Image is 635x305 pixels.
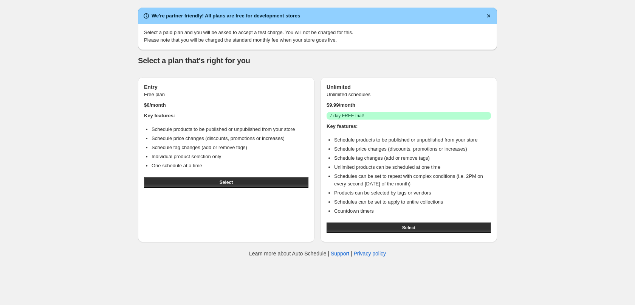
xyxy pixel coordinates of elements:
span: Select [220,179,233,185]
p: $ 9.99 /month [327,101,491,109]
h3: Unlimited [327,83,491,91]
p: Free plan [144,91,308,98]
li: Schedules can be set to apply to entire collections [334,198,491,206]
p: $ 0 /month [144,101,308,109]
li: Schedules can be set to repeat with complex conditions (i.e. 2PM on every second [DATE] of the mo... [334,173,491,188]
p: Select a paid plan and you will be asked to accept a test charge. You will not be charged for this. [144,29,491,36]
li: One schedule at a time [152,162,308,170]
span: Select [402,225,415,231]
li: Unlimited products can be scheduled at one time [334,163,491,171]
button: Select [327,223,491,233]
button: Select [144,177,308,188]
li: Schedule tag changes (add or remove tags) [334,154,491,162]
h2: We're partner friendly! All plans are free for development stores [152,12,300,20]
h4: Key features: [327,123,491,130]
button: Dismiss notification [483,11,494,21]
h3: Entry [144,83,308,91]
a: Privacy policy [354,251,386,257]
span: 7 day FREE trial! [330,113,364,119]
li: Schedule products to be published or unpublished from your store [152,126,308,133]
h1: Select a plan that's right for you [138,56,497,65]
li: Schedule products to be published or unpublished from your store [334,136,491,144]
h4: Key features: [144,112,308,120]
li: Schedule price changes (discounts, promotions or increases) [334,145,491,153]
p: Please note that you will be charged the standard monthly fee when your store goes live. [144,36,491,44]
li: Products can be selected by tags or vendors [334,189,491,197]
p: Learn more about Auto Schedule | | [249,250,386,257]
li: Schedule tag changes (add or remove tags) [152,144,308,151]
li: Individual product selection only [152,153,308,160]
li: Countdown timers [334,207,491,215]
p: Unlimited schedules [327,91,491,98]
li: Schedule price changes (discounts, promotions or increases) [152,135,308,142]
a: Support [331,251,349,257]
